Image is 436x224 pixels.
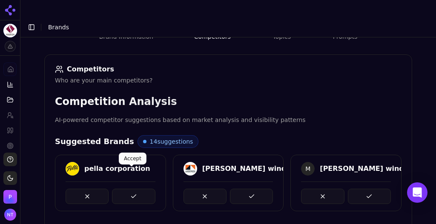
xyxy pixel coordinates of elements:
div: [PERSON_NAME] windows & doors [202,164,334,174]
img: pella corporation [66,162,79,176]
img: Simonton [3,24,17,37]
button: Open organization switcher [3,190,17,204]
span: M [301,162,315,176]
div: Who are your main competitors? [55,76,402,85]
nav: breadcrumb [48,23,69,31]
img: andersen windows & doors [184,162,197,176]
div: Competitors [55,65,402,74]
span: Brands [48,24,69,31]
button: Open user button [4,209,16,221]
div: Open Intercom Messenger [407,182,427,203]
span: 14 suggestions [150,137,193,146]
p: AI-powered competitor suggestions based on market analysis and visibility patterns [55,115,402,125]
button: Current brand: Simonton [3,24,17,37]
img: Nate Tower [4,209,16,221]
h4: Suggested Brands [55,136,134,147]
p: Accept [124,155,141,162]
h3: Competition Analysis [55,95,402,108]
img: Perrill [3,190,17,204]
div: pella corporation [84,164,150,174]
